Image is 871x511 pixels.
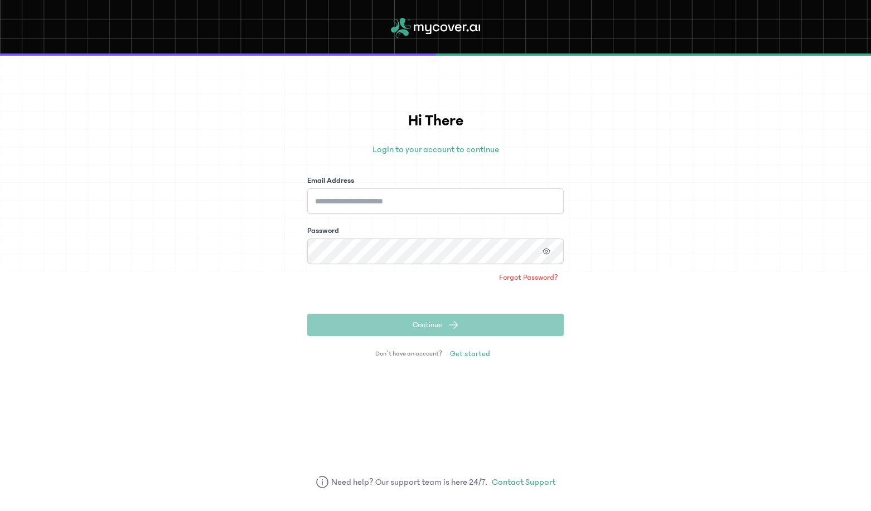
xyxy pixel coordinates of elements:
a: Get started [444,345,496,363]
label: Email Address [307,175,354,186]
p: Login to your account to continue [307,143,564,156]
span: Continue [413,319,442,330]
button: Continue [307,314,564,336]
label: Password [307,225,339,236]
h1: Hi There [307,109,564,133]
span: Don’t have an account? [375,349,442,358]
a: Forgot Password? [493,269,564,286]
span: Get started [450,348,490,359]
span: Forgot Password? [499,272,558,283]
span: Need help? Our support team is here 24/7. [331,475,488,489]
a: Contact Support [492,475,555,489]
